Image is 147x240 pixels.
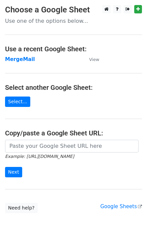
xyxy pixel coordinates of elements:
small: Example: [URL][DOMAIN_NAME] [5,154,74,159]
h3: Choose a Google Sheet [5,5,142,15]
a: View [82,56,99,62]
small: View [89,57,99,62]
h4: Select another Google Sheet: [5,83,142,92]
h4: Copy/paste a Google Sheet URL: [5,129,142,137]
a: Select... [5,97,30,107]
a: MergeMail [5,56,35,62]
input: Next [5,167,22,177]
input: Paste your Google Sheet URL here [5,140,139,153]
a: Google Sheets [100,203,142,209]
a: Need help? [5,203,38,213]
p: Use one of the options below... [5,17,142,24]
h4: Use a recent Google Sheet: [5,45,142,53]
